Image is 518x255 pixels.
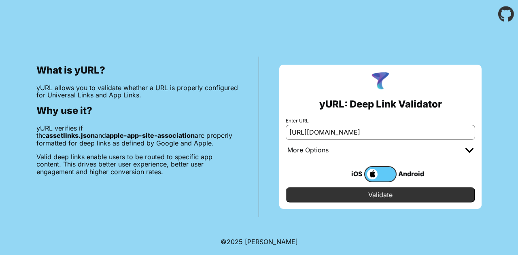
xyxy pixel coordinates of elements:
a: Michael Ibragimchayev's Personal Site [245,238,298,246]
h2: Why use it? [36,105,238,116]
img: yURL Logo [370,71,391,92]
b: assetlinks.json [46,131,95,139]
h2: What is yURL? [36,65,238,76]
div: More Options [287,146,329,154]
p: yURL verifies if the and are properly formatted for deep links as defined by Google and Apple. [36,124,238,147]
span: 2025 [227,238,243,246]
div: iOS [332,169,364,179]
div: Android [397,169,429,179]
h2: yURL: Deep Link Validator [319,99,442,110]
img: chevron [465,148,473,153]
p: yURL allows you to validate whether a URL is properly configured for Universal Links and App Links. [36,84,238,99]
b: apple-app-site-association [106,131,195,139]
footer: © [221,228,298,255]
label: Enter URL [286,118,475,124]
input: e.g. https://app.chayev.com/xyx [286,125,475,139]
input: Validate [286,187,475,202]
p: Valid deep links enable users to be routed to specific app content. This drives better user exper... [36,153,238,175]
